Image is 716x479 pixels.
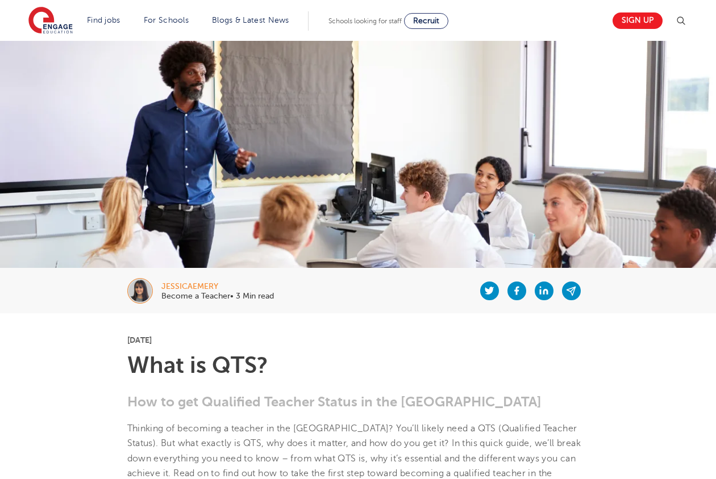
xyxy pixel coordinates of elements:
a: Blogs & Latest News [212,16,289,24]
img: Engage Education [28,7,73,35]
h3: How to get Qualified Teacher Status in the [GEOGRAPHIC_DATA] [127,394,589,410]
p: [DATE] [127,336,589,344]
a: Find jobs [87,16,120,24]
a: For Schools [144,16,189,24]
a: Sign up [613,12,663,29]
a: Recruit [404,13,448,29]
span: Recruit [413,16,439,25]
h1: What is QTS? [127,354,589,377]
p: Become a Teacher• 3 Min read [161,292,274,300]
div: jessicaemery [161,283,274,291]
span: Schools looking for staff [328,17,402,25]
